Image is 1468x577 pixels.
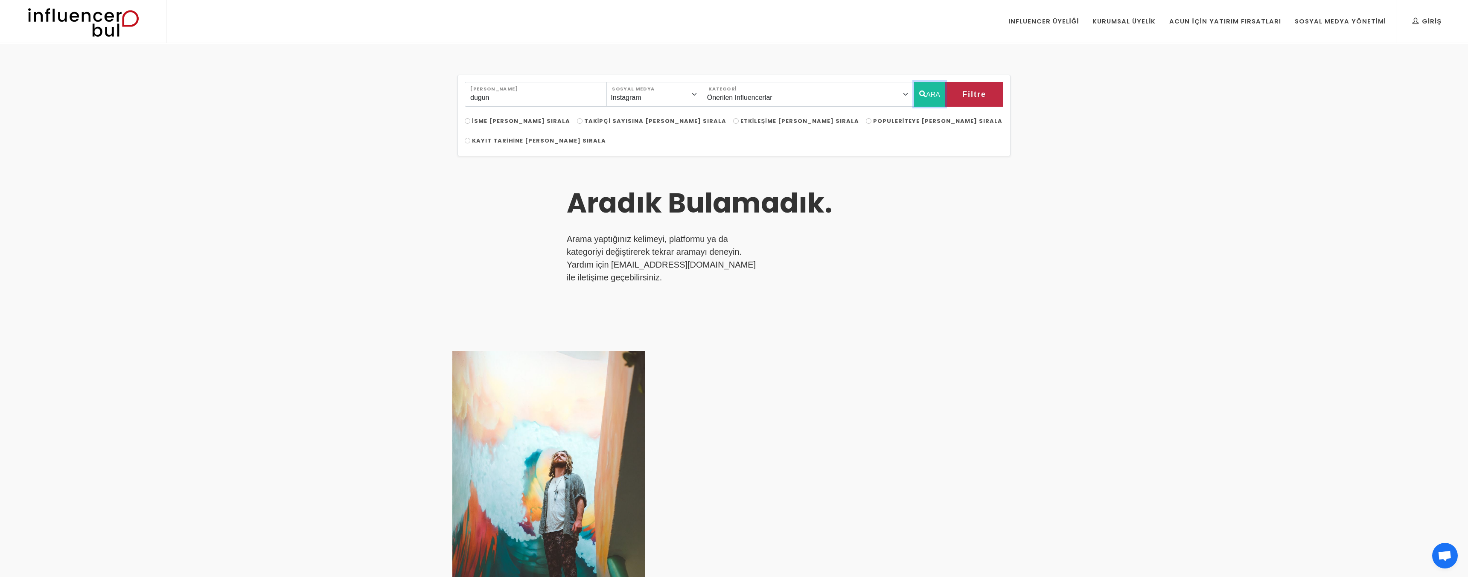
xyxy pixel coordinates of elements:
[914,82,945,107] button: ARA
[962,87,986,102] span: Filtre
[1432,543,1458,568] div: Açık sohbet
[577,118,583,124] input: Takipçi Sayısına [PERSON_NAME] Sırala
[465,138,470,143] input: Kayıt Tarihine [PERSON_NAME] Sırala
[472,137,606,145] span: Kayıt Tarihine [PERSON_NAME] Sırala
[584,117,726,125] span: Takipçi Sayısına [PERSON_NAME] Sırala
[465,118,470,124] input: İsme [PERSON_NAME] Sırala
[567,233,760,284] p: Arama yaptığınız kelimeyi, platformu ya da kategoriyi değiştirerek tekrar aramayı deneyin. Yardım...
[465,82,607,107] input: Search..
[1295,17,1386,26] div: Sosyal Medya Yönetimi
[567,187,888,220] h3: Aradık Bulamadık.
[1008,17,1079,26] div: Influencer Üyeliği
[740,117,859,125] span: Etkileşime [PERSON_NAME] Sırala
[945,82,1003,107] button: Filtre
[866,118,871,124] input: Populeriteye [PERSON_NAME] Sırala
[472,117,570,125] span: İsme [PERSON_NAME] Sırala
[1169,17,1281,26] div: Acun İçin Yatırım Fırsatları
[1413,17,1442,26] div: Giriş
[1092,17,1156,26] div: Kurumsal Üyelik
[873,117,1003,125] span: Populeriteye [PERSON_NAME] Sırala
[733,118,739,124] input: Etkileşime [PERSON_NAME] Sırala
